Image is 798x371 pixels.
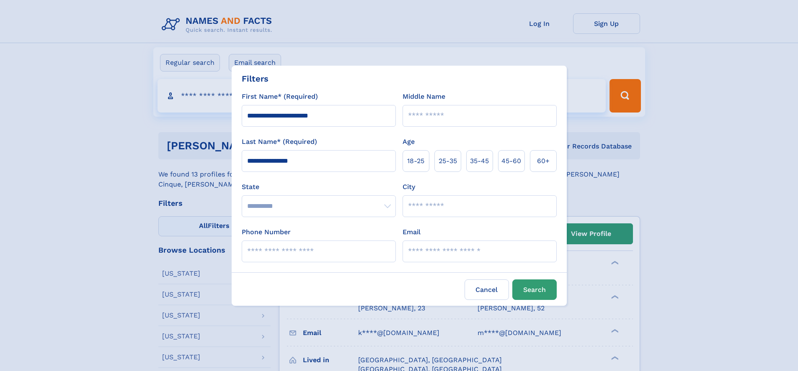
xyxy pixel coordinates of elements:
label: Last Name* (Required) [242,137,317,147]
label: City [403,182,415,192]
label: Cancel [465,279,509,300]
span: 25‑35 [439,156,457,166]
label: Phone Number [242,227,291,237]
span: 35‑45 [470,156,489,166]
div: Filters [242,72,269,85]
label: Email [403,227,421,237]
button: Search [512,279,557,300]
span: 45‑60 [501,156,521,166]
label: State [242,182,396,192]
label: Age [403,137,415,147]
span: 60+ [537,156,550,166]
span: 18‑25 [407,156,424,166]
label: Middle Name [403,92,445,102]
label: First Name* (Required) [242,92,318,102]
